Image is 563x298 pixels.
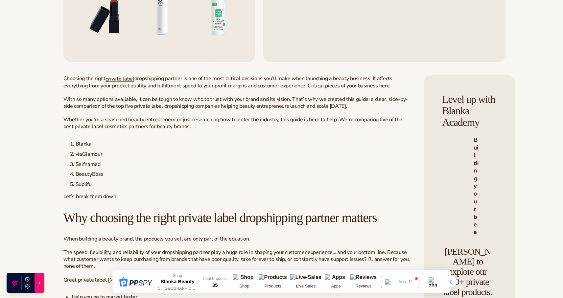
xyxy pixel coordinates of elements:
[63,116,403,130] span: Whether you're a seasoned beauty entrepreneur or just researching how to enter the industry, this...
[76,150,103,158] span: viaGlamour
[63,249,410,270] span: The speed, flexibility, and reliability of your dropshipping partner play a huge role in shaping ...
[63,75,106,82] span: Choosing the right
[63,75,392,89] span: dropshipping partner is one of the most critical decisions you’ll make when launching a beauty bu...
[76,161,101,168] span: Selfnamed
[76,140,92,148] span: Blanka
[106,75,134,82] a: private label
[442,94,497,128] h4: Level up with Blanka Academy
[63,210,377,225] span: Why choosing the right private label dropshipping partner matters
[76,181,93,188] span: Supliful
[63,276,195,284] span: Great private label [MEDICAL_DATA] manufacturers can:
[63,193,118,200] span: Let’s break them down.
[63,96,408,110] span: With so many options available, it can be tough to know who to trust with your brand and its visi...
[76,171,104,178] span: BeautyBoss
[63,235,250,242] span: When building a beauty brand, the products you sell are only part of the equation.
